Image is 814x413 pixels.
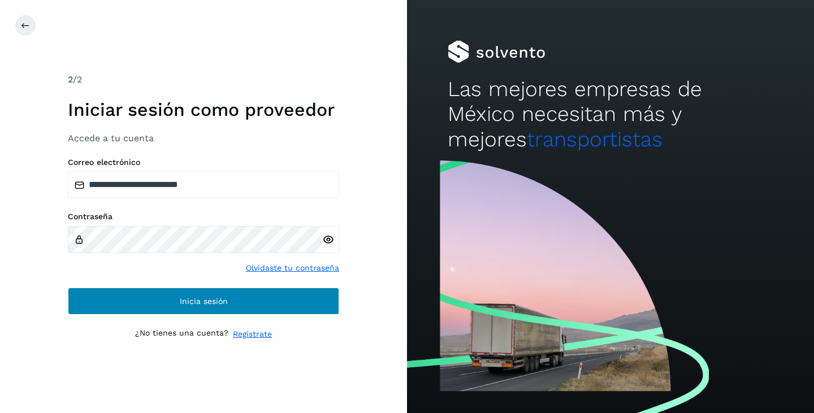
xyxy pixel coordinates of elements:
[68,158,339,167] label: Correo electrónico
[180,297,228,305] span: Inicia sesión
[68,99,339,120] h1: Iniciar sesión como proveedor
[68,73,339,86] div: /2
[233,328,272,340] a: Regístrate
[68,133,339,144] h3: Accede a tu cuenta
[68,212,339,221] label: Contraseña
[527,127,663,151] span: transportistas
[135,328,228,340] p: ¿No tienes una cuenta?
[448,77,773,152] h2: Las mejores empresas de México necesitan más y mejores
[68,74,73,85] span: 2
[246,262,339,274] a: Olvidaste tu contraseña
[68,288,339,315] button: Inicia sesión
